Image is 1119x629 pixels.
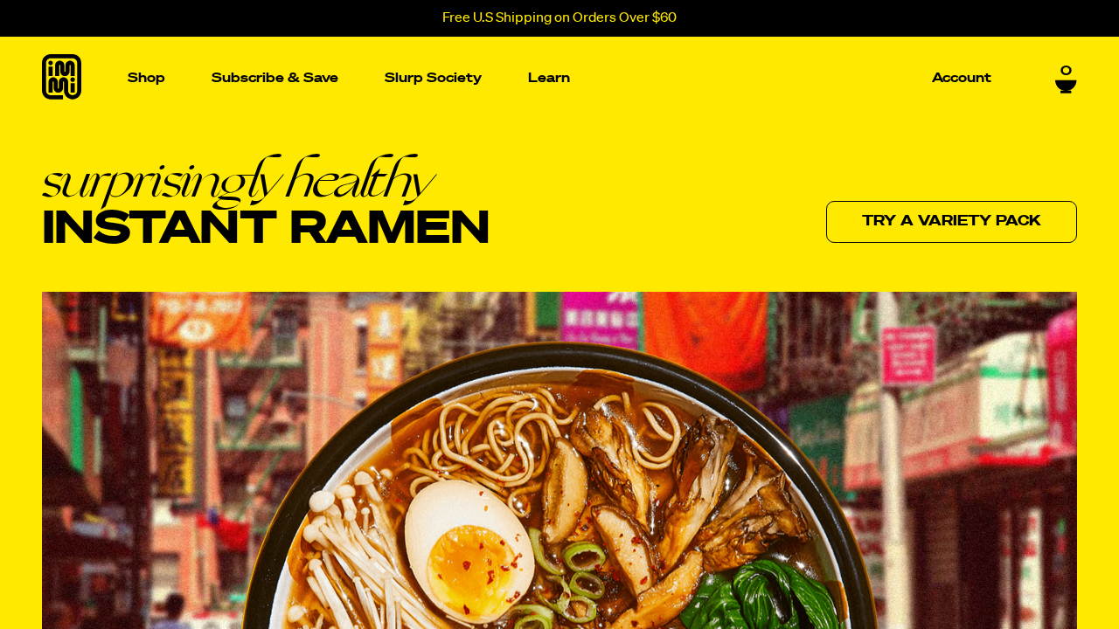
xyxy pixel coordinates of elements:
[212,72,338,85] p: Subscribe & Save
[1060,64,1072,79] span: 0
[1055,64,1077,93] a: 0
[121,37,172,120] a: Shop
[385,72,482,85] p: Slurp Society
[205,65,345,92] a: Subscribe & Save
[521,37,577,120] a: Learn
[378,65,489,92] a: Slurp Society
[42,155,490,204] em: surprisingly healthy
[925,65,998,92] a: Account
[826,201,1077,243] a: Try a variety pack
[932,72,991,85] p: Account
[442,10,677,26] p: Free U.S Shipping on Orders Over $60
[128,72,165,85] p: Shop
[121,37,998,120] nav: Main navigation
[42,155,490,254] h1: Instant Ramen
[528,72,570,85] p: Learn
